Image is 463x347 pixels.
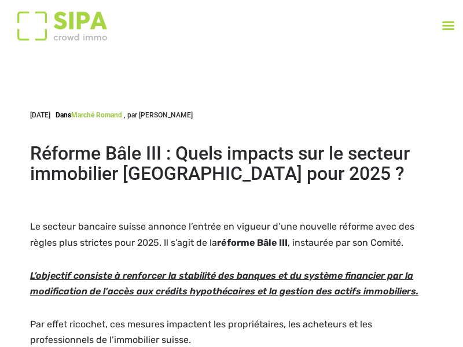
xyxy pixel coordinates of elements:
[217,237,288,248] b: réforme Bâle III
[288,237,403,248] span: , instaurée par son Comité.
[30,270,418,297] u: L’objectif consiste à renforcer la stabilité des banques et du système financier par la modificat...
[30,110,193,120] div: [DATE]
[71,111,122,119] a: Marché romand
[30,221,414,248] span: Le secteur bancaire suisse annonce l’entrée en vigueur d’une nouvelle réforme avec des règles plu...
[30,319,372,345] span: Par effet ricochet, ces mesures impactent les propriétaires, les acheteurs et les professionnels ...
[30,143,433,184] h1: Réforme Bâle III : Quels impacts sur le secteur immobilier [GEOGRAPHIC_DATA] pour 2025 ?
[12,12,113,40] img: Logo
[56,111,71,119] span: Dans
[124,111,193,119] span: , par [PERSON_NAME]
